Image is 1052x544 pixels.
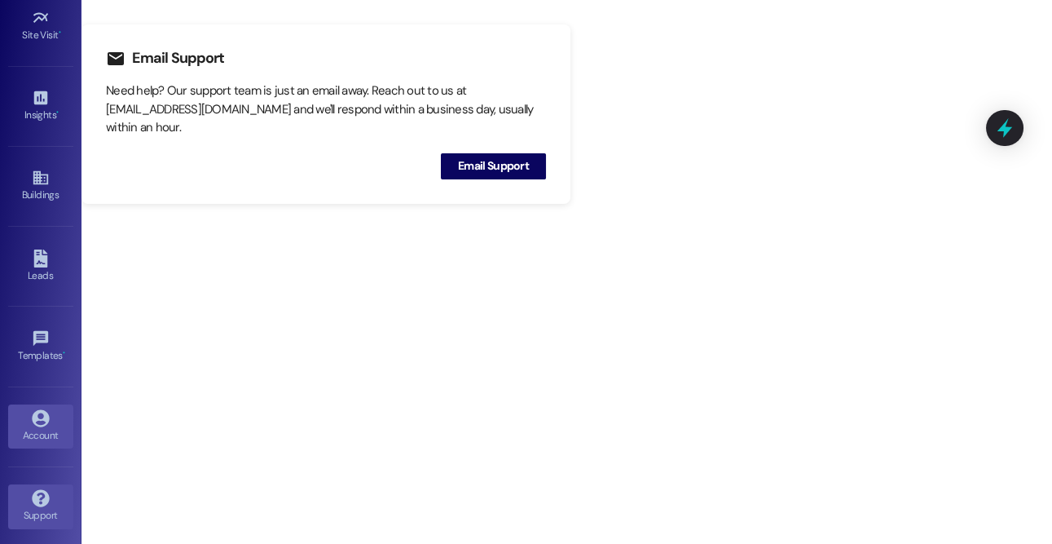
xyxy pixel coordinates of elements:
a: Site Visit • [8,4,73,48]
a: Templates • [8,325,73,369]
a: Leads [8,245,73,289]
span: • [56,107,59,118]
h3: Email Support [132,49,224,68]
a: Buildings [8,164,73,208]
button: Email Support [441,153,546,179]
a: Insights • [8,84,73,128]
a: Support [8,484,73,529]
a: Account [8,405,73,449]
div: Need help? Our support team is just an email away. Reach out to us at [EMAIL_ADDRESS][DOMAIN_NAME... [106,82,546,137]
span: • [63,347,65,359]
span: • [59,27,61,38]
span: Email Support [458,157,529,175]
